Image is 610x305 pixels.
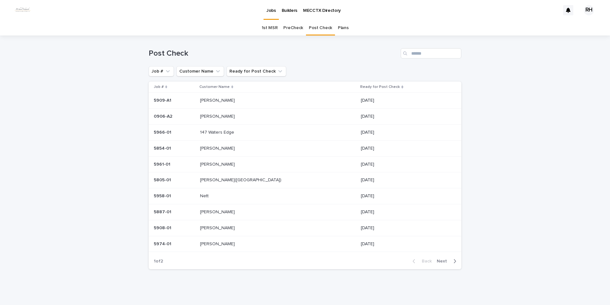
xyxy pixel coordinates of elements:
[338,20,348,35] a: Plans
[149,140,461,156] tr: 5854-015854-01 [PERSON_NAME][PERSON_NAME] [DATE]
[361,177,451,183] p: [DATE]
[149,204,461,220] tr: 5887-015887-01 [PERSON_NAME][PERSON_NAME] [DATE]
[149,220,461,236] tr: 5908-015908-01 [PERSON_NAME][PERSON_NAME] [DATE]
[149,124,461,140] tr: 5966-015966-01 147 Waters Edge147 Waters Edge [DATE]
[418,259,432,263] span: Back
[361,114,451,119] p: [DATE]
[584,5,594,15] div: RH
[154,145,172,151] p: 5854-01
[154,83,164,90] p: Job #
[361,130,451,135] p: [DATE]
[200,208,236,215] p: [PERSON_NAME]
[361,241,451,247] p: [DATE]
[154,97,173,103] p: 5909-A1
[360,83,400,90] p: Ready for Post Check
[309,20,332,35] a: Post Check
[200,113,236,119] p: [PERSON_NAME]
[154,208,173,215] p: 5887-01
[149,172,461,188] tr: 5805-015805-01 [PERSON_NAME]([GEOGRAPHIC_DATA])[PERSON_NAME]([GEOGRAPHIC_DATA]) [DATE]
[401,48,461,59] input: Search
[149,156,461,172] tr: 5961-015961-01 [PERSON_NAME][PERSON_NAME] [DATE]
[200,224,236,231] p: [PERSON_NAME]
[407,258,434,264] button: Back
[434,258,461,264] button: Next
[200,97,236,103] p: [PERSON_NAME]
[154,176,172,183] p: 5805-01
[262,20,278,35] a: 1st MSR
[361,193,451,199] p: [DATE]
[149,236,461,252] tr: 5974-015974-01 [PERSON_NAME][PERSON_NAME] [DATE]
[361,98,451,103] p: [DATE]
[200,129,235,135] p: 147 Waters Edge
[149,49,398,58] h1: Post Check
[200,240,236,247] p: [PERSON_NAME]
[149,188,461,204] tr: 5958-015958-01 NettNett [DATE]
[149,109,461,125] tr: 0906-A20906-A2 [PERSON_NAME][PERSON_NAME] [DATE]
[154,129,173,135] p: 5966-01
[200,176,283,183] p: [PERSON_NAME]([GEOGRAPHIC_DATA])
[361,225,451,231] p: [DATE]
[227,66,286,76] button: Ready for Post Check
[149,66,174,76] button: Job #
[361,146,451,151] p: [DATE]
[200,160,236,167] p: [PERSON_NAME]
[154,192,172,199] p: 5958-01
[154,224,173,231] p: 5908-01
[154,240,173,247] p: 5974-01
[149,93,461,109] tr: 5909-A15909-A1 [PERSON_NAME][PERSON_NAME] [DATE]
[283,20,303,35] a: PreCheck
[154,160,172,167] p: 5961-01
[361,209,451,215] p: [DATE]
[200,145,236,151] p: [PERSON_NAME]
[200,192,210,199] p: Nett
[176,66,224,76] button: Customer Name
[13,4,33,17] img: dhEtdSsQReaQtgKTuLrt
[361,162,451,167] p: [DATE]
[437,259,451,263] span: Next
[199,83,230,90] p: Customer Name
[149,254,168,269] p: 1 of 2
[154,113,174,119] p: 0906-A2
